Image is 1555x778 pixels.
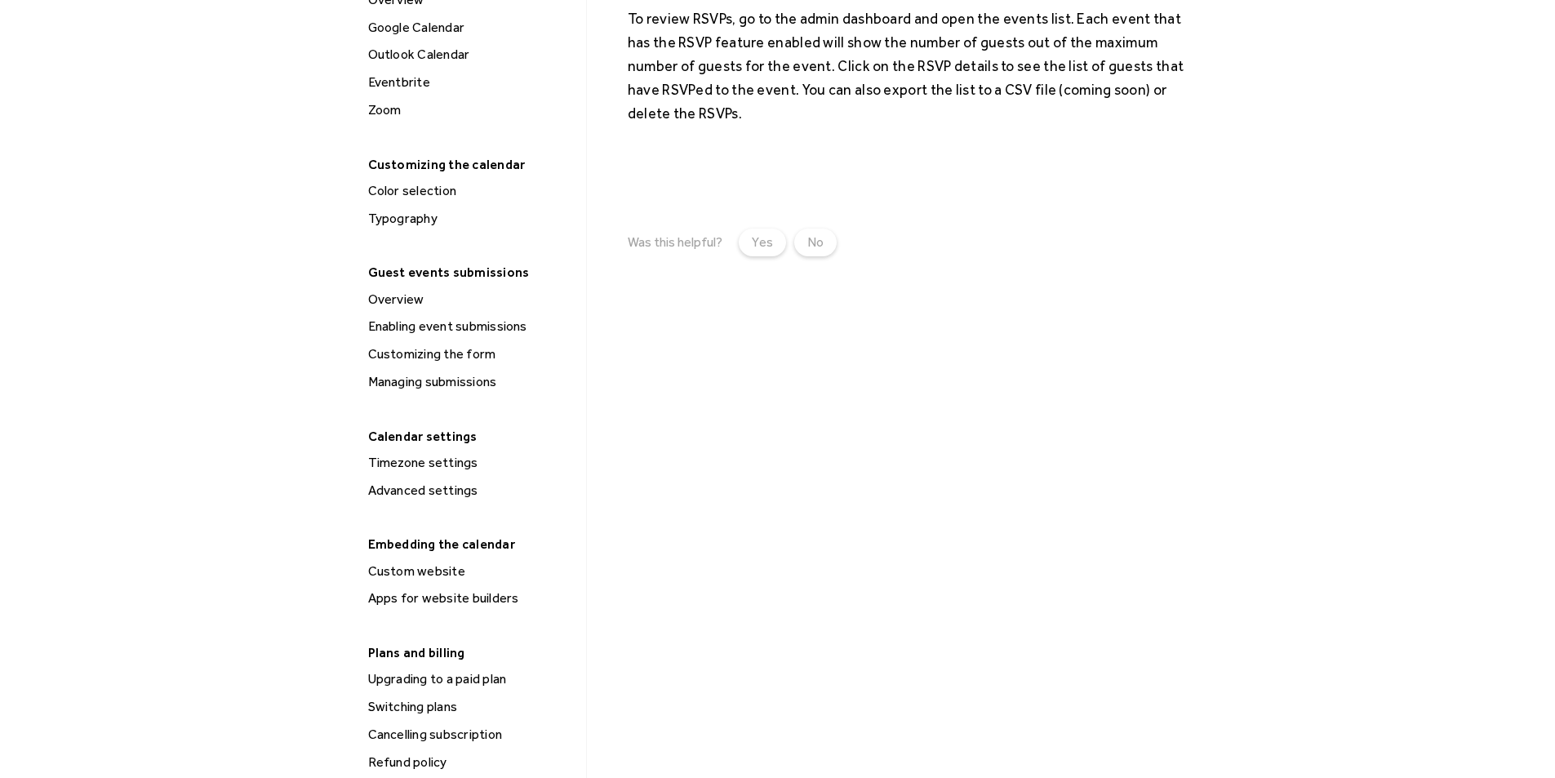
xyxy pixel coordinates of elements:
[362,344,580,365] a: Customizing the form
[363,17,580,38] div: Google Calendar
[362,588,580,609] a: Apps for website builders
[752,233,773,252] div: Yes
[362,752,580,773] a: Refund policy
[628,140,1196,163] p: ‍
[363,480,580,501] div: Advanced settings
[360,531,578,557] div: Embedding the calendar
[360,640,578,665] div: Plans and billing
[628,7,1196,125] p: To review RSVPs, go to the admin dashboard and open the events list. Each event that has the RSVP...
[362,669,580,690] a: Upgrading to a paid plan
[363,208,580,229] div: Typography
[360,424,578,449] div: Calendar settings
[363,752,580,773] div: Refund policy
[362,180,580,202] a: Color selection
[363,452,580,473] div: Timezone settings
[807,233,824,252] div: No
[628,234,722,250] div: Was this helpful?
[360,260,578,285] div: Guest events submissions
[363,180,580,202] div: Color selection
[362,17,580,38] a: Google Calendar
[363,100,580,121] div: Zoom
[363,669,580,690] div: Upgrading to a paid plan
[362,480,580,501] a: Advanced settings
[362,696,580,718] a: Switching plans
[362,44,580,65] a: Outlook Calendar
[363,696,580,718] div: Switching plans
[362,561,580,582] a: Custom website
[363,72,580,93] div: Eventbrite
[362,100,580,121] a: Zoom
[362,72,580,93] a: Eventbrite
[363,44,580,65] div: Outlook Calendar
[362,724,580,745] a: Cancelling subscription
[362,208,580,229] a: Typography
[362,452,580,473] a: Timezone settings
[362,371,580,393] a: Managing submissions
[363,724,580,745] div: Cancelling subscription
[739,229,786,256] a: Yes
[363,588,580,609] div: Apps for website builders
[362,289,580,310] a: Overview
[363,289,580,310] div: Overview
[363,561,580,582] div: Custom website
[363,371,580,393] div: Managing submissions
[363,344,580,365] div: Customizing the form
[360,152,578,177] div: Customizing the calendar
[794,229,837,256] a: No
[362,316,580,337] a: Enabling event submissions
[363,316,580,337] div: Enabling event submissions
